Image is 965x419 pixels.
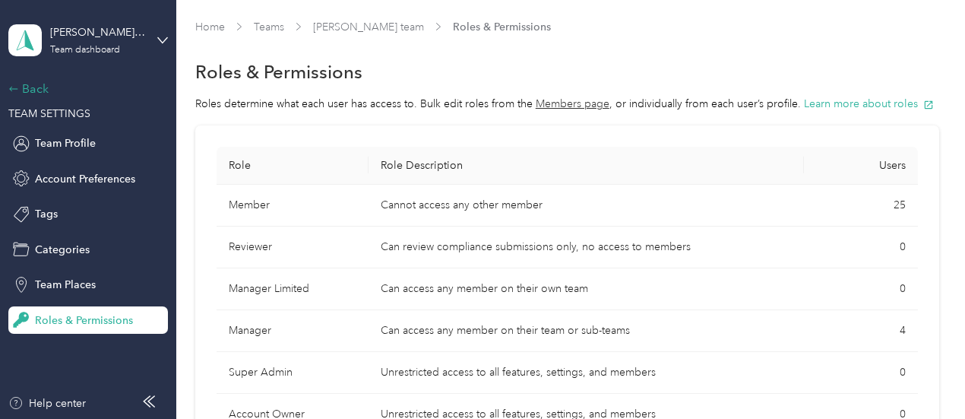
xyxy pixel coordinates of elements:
[369,227,804,268] td: Can review compliance submissions only, no access to members
[8,395,86,411] button: Help center
[900,282,906,295] span: 0
[217,310,369,352] td: Manager
[453,19,551,35] span: Roles & Permissions
[369,310,804,352] td: Can access any member on their team or sub-teams
[369,268,804,310] td: Can access any member on their own team
[217,352,369,394] td: Super Admin
[217,227,369,268] td: Reviewer
[35,242,90,258] span: Categories
[369,352,804,394] td: Unrestricted access to all features, settings, and members
[35,171,135,187] span: Account Preferences
[254,21,284,33] a: Teams
[195,96,939,112] div: Roles determine what each user has access to. Bulk edit roles from the , or individually from eac...
[900,240,906,253] span: 0
[369,185,804,227] td: Cannot access any other member
[35,206,58,222] span: Tags
[880,334,965,419] iframe: Everlance-gr Chat Button Frame
[900,324,906,337] span: 4
[217,147,369,185] th: Role
[8,80,160,98] div: Back
[35,135,96,151] span: Team Profile
[8,107,90,120] span: TEAM SETTINGS
[50,46,120,55] div: Team dashboard
[195,64,362,80] h1: Roles & Permissions
[536,96,609,112] button: Members page
[369,147,804,185] th: Role Description
[804,96,934,112] button: Learn more about roles
[894,198,906,211] span: 25
[313,21,424,33] a: [PERSON_NAME] team
[50,24,145,40] div: [PERSON_NAME] team
[217,268,369,310] td: Manager Limited
[35,313,133,329] span: Roles & Permissions
[804,147,918,185] th: Users
[195,21,225,33] a: Home
[35,277,96,293] span: Team Places
[217,185,369,227] td: Member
